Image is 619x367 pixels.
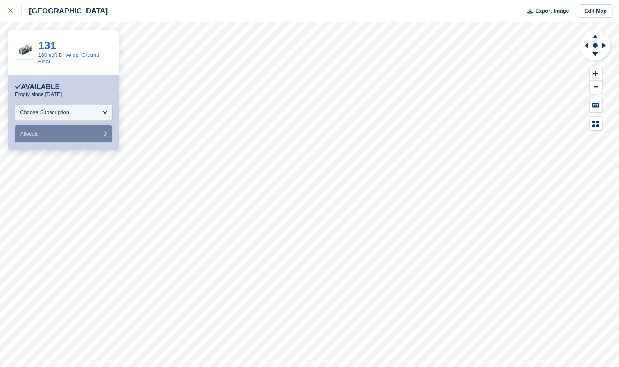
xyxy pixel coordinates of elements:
button: Zoom Out [590,81,602,94]
button: Zoom In [590,67,602,81]
button: Map Legend [590,117,602,130]
button: Allocate [15,125,112,142]
span: Allocate [20,131,39,137]
img: 20%20foot%20container%20-%20size%20organiser.jpg [15,45,34,55]
div: [GEOGRAPHIC_DATA] [22,6,108,16]
button: Export Image [522,4,569,18]
a: Edit Map [579,4,612,18]
button: Keyboard Shortcuts [590,98,602,112]
p: Empty since [DATE] [15,91,62,98]
div: Available [15,83,60,91]
span: Export Image [535,7,569,15]
a: 160 sqft Drive up, Ground Floor [38,52,99,65]
a: 131 [38,39,56,51]
div: Choose Subscription [20,108,69,116]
